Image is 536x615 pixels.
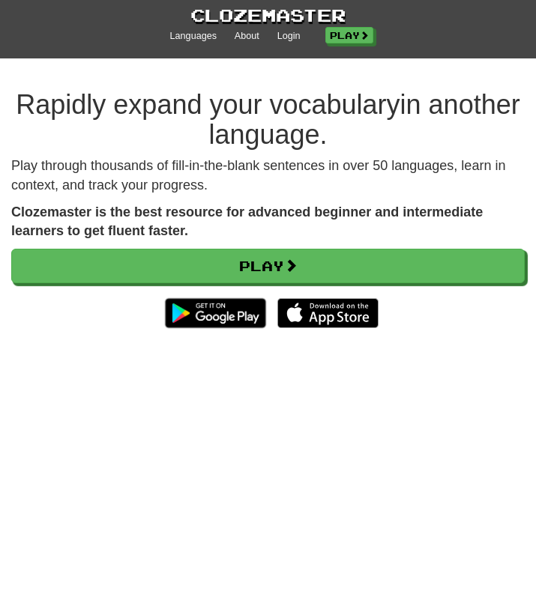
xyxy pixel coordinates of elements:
a: About [235,30,259,43]
a: Login [277,30,301,43]
strong: Clozemaster is the best resource for advanced beginner and intermediate learners to get fluent fa... [11,205,483,239]
img: Get it on Google Play [157,291,274,336]
a: Clozemaster [190,3,346,28]
img: Download_on_the_App_Store_Badge_US-UK_135x40-25178aeef6eb6b83b96f5f2d004eda3bffbb37122de64afbaef7... [277,298,379,328]
a: Languages [170,30,217,43]
a: Play [325,27,373,43]
a: Play [11,249,525,283]
p: Play through thousands of fill-in-the-blank sentences in over 50 languages, learn in context, and... [11,157,525,195]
